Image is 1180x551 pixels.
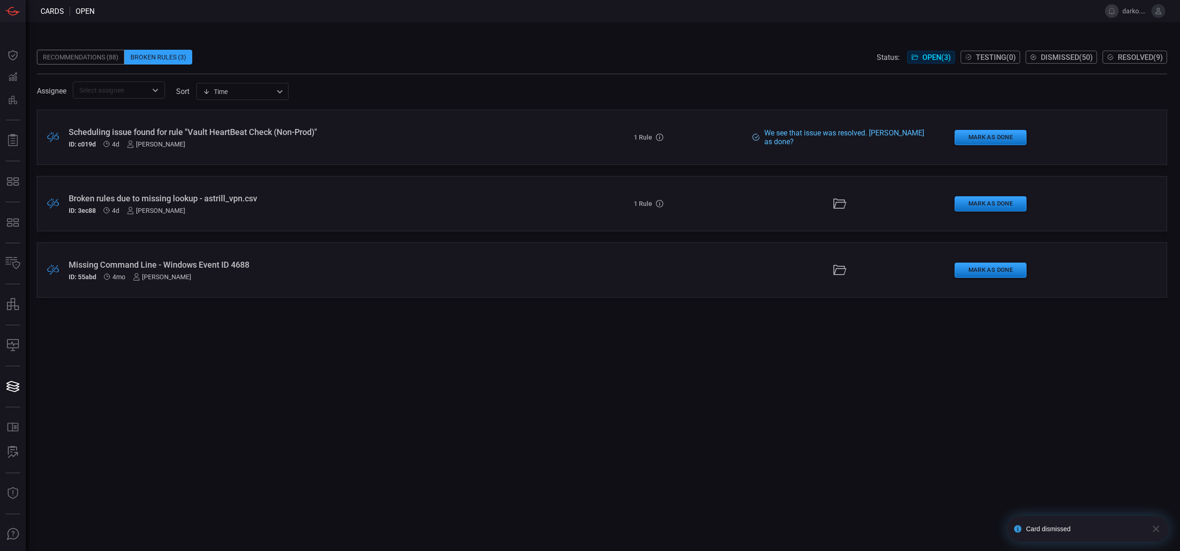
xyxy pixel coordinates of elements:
[1122,7,1148,15] span: darko.blagojevic
[2,523,24,545] button: Ask Us A Question
[124,50,192,64] div: Broken Rules (3)
[69,193,509,203] div: Broken rules due to missing lookup - astrill_vpn.csv
[112,207,119,214] span: Oct 05, 2025 3:15 PM
[41,7,64,16] span: Cards
[203,87,274,96] div: Time
[133,273,191,281] div: [PERSON_NAME]
[922,53,951,62] span: Open ( 3 )
[176,87,189,96] label: sort
[955,263,1027,278] button: Mark as Done
[961,51,1020,64] button: Testing(0)
[37,50,124,64] div: Recommendations (88)
[76,84,147,96] input: Select assignee
[634,200,652,207] h5: 1 Rule
[69,127,509,137] div: Scheduling issue found for rule "Vault HeartBeat Check (Non-Prod)"
[127,141,185,148] div: [PERSON_NAME]
[1026,51,1097,64] button: Dismissed(50)
[2,482,24,504] button: Threat Intelligence
[1103,51,1167,64] button: Resolved(9)
[69,273,96,281] h5: ID: 55abd
[955,130,1027,145] button: Mark as Done
[1118,53,1163,62] span: Resolved ( 9 )
[2,441,24,463] button: ALERT ANALYSIS
[112,273,125,281] span: Jun 10, 2025 5:47 PM
[907,51,955,64] button: Open(3)
[955,196,1027,211] button: Mark as Done
[2,252,24,275] button: Inventory
[69,141,96,148] h5: ID: c019d
[2,211,24,234] button: MITRE - Detection Posture
[2,375,24,398] button: Cards
[2,66,24,88] button: Detections
[2,416,24,439] button: Rule Catalog
[976,53,1016,62] span: Testing ( 0 )
[761,129,928,146] div: We see that issue was resolved. [PERSON_NAME] as done?
[127,207,185,214] div: [PERSON_NAME]
[37,87,66,95] span: Assignee
[2,44,24,66] button: Dashboard
[1041,53,1093,62] span: Dismissed ( 50 )
[2,170,24,193] button: MITRE - Exposures
[877,53,900,62] span: Status:
[1026,525,1144,533] div: Card dismissed
[69,207,96,214] h5: ID: 3ec88
[2,293,24,316] button: assets
[69,260,509,270] div: Missing Command Line - Windows Event ID 4688
[2,334,24,357] button: Compliance Monitoring
[76,7,94,16] span: open
[112,141,119,148] span: Oct 05, 2025 3:18 PM
[2,129,24,152] button: Reports
[149,84,162,97] button: Open
[2,88,24,111] button: Preventions
[634,134,652,141] h5: 1 Rule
